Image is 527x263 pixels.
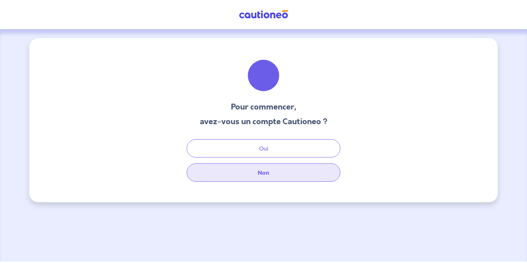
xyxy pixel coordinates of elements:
[244,56,283,95] img: illu_welcome.svg
[236,10,291,19] img: Cautioneo
[187,163,340,182] button: Non
[200,116,328,127] h3: avez-vous un compte Cautioneo ?
[200,101,328,113] h3: Pour commencer,
[187,139,340,158] button: Oui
